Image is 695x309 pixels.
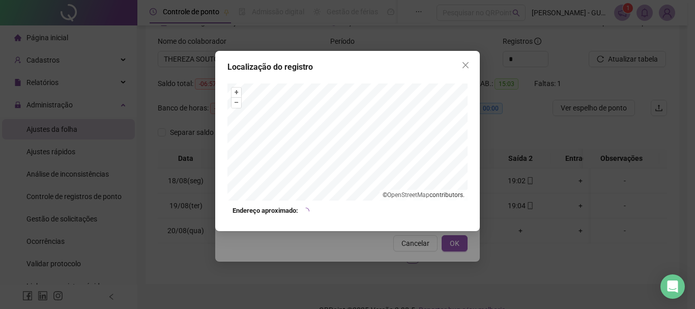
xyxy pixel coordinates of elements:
[227,61,468,73] div: Localização do registro
[233,206,298,216] strong: Endereço aproximado:
[660,274,685,299] div: Open Intercom Messenger
[302,207,309,215] span: loading
[383,191,465,199] li: © contributors.
[457,57,474,73] button: Close
[387,191,429,199] a: OpenStreetMap
[231,88,241,97] button: +
[231,98,241,107] button: –
[461,61,470,69] span: close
